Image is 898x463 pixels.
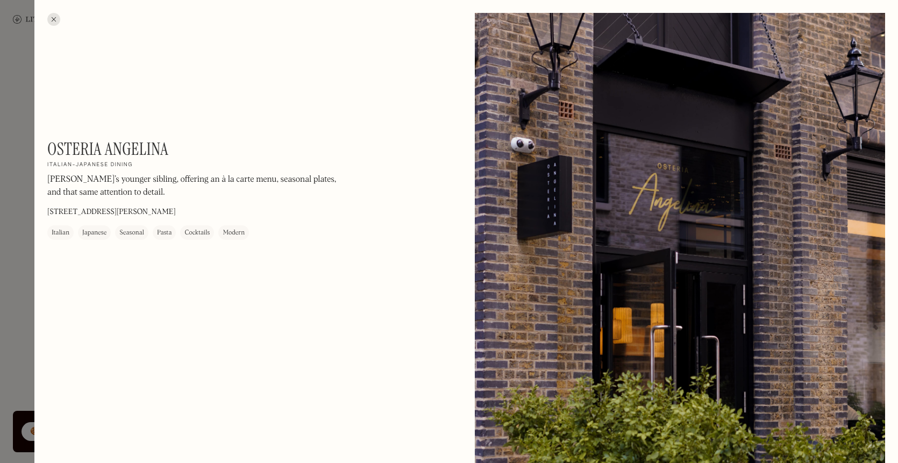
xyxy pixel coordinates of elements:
[157,228,172,239] div: Pasta
[223,228,245,239] div: Modern
[47,162,133,169] h2: Italian-Japanese dining
[47,207,176,218] p: [STREET_ADDRESS][PERSON_NAME]
[47,174,338,200] p: [PERSON_NAME]’s younger sibling, offering an à la carte menu, seasonal plates, and that same atte...
[119,228,144,239] div: Seasonal
[184,228,210,239] div: Cocktails
[47,139,168,159] h1: Osteria Angelina
[52,228,69,239] div: Italian
[82,228,106,239] div: Japanese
